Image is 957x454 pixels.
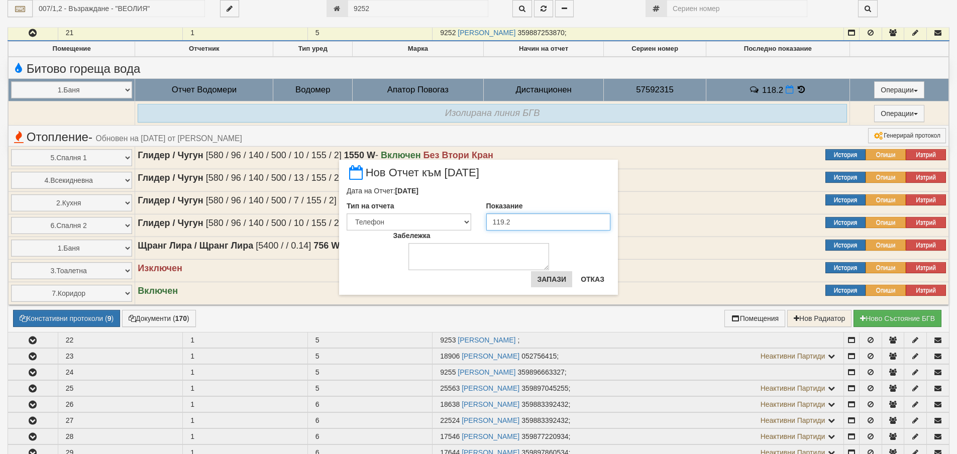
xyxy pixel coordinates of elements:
[347,167,479,186] span: Нов Отчет към [DATE]
[393,231,431,241] label: Забележка
[486,201,523,211] label: Показание
[395,187,418,195] b: [DATE]
[347,201,394,211] label: Тип на отчета
[347,187,418,195] span: Дата на Отчет:
[531,271,572,287] button: Запази
[575,271,610,287] button: Отказ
